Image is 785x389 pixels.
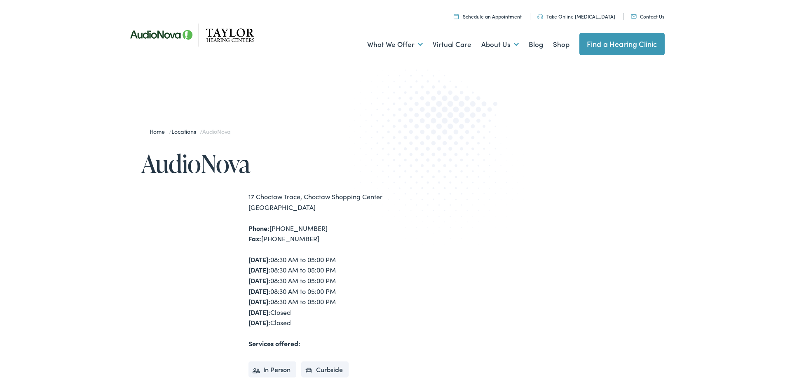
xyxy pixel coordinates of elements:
a: Locations [171,127,200,135]
strong: [DATE]: [248,255,270,264]
img: utility icon [454,14,459,19]
span: / / [150,127,231,135]
strong: [DATE]: [248,287,270,296]
strong: [DATE]: [248,265,270,274]
h1: AudioNova [141,150,393,177]
a: Home [150,127,169,135]
a: Blog [529,29,543,60]
img: utility icon [537,14,543,19]
strong: Services offered: [248,339,300,348]
a: Take Online [MEDICAL_DATA] [537,13,615,20]
strong: Fax: [248,234,261,243]
strong: [DATE]: [248,297,270,306]
li: Curbside [301,361,349,378]
strong: [DATE]: [248,276,270,285]
img: utility icon [631,14,637,19]
a: What We Offer [367,29,423,60]
div: [PHONE_NUMBER] [PHONE_NUMBER] [248,223,393,244]
strong: Phone: [248,224,269,233]
a: Virtual Care [433,29,471,60]
a: Shop [553,29,569,60]
a: Find a Hearing Clinic [579,33,665,55]
strong: [DATE]: [248,307,270,317]
a: About Us [481,29,519,60]
a: Contact Us [631,13,664,20]
div: 08:30 AM to 05:00 PM 08:30 AM to 05:00 PM 08:30 AM to 05:00 PM 08:30 AM to 05:00 PM 08:30 AM to 0... [248,254,393,328]
a: Schedule an Appointment [454,13,522,20]
div: 17 Choctaw Trace, Choctaw Shopping Center [GEOGRAPHIC_DATA] [248,191,393,212]
span: AudioNova [202,127,230,135]
li: In Person [248,361,297,378]
strong: [DATE]: [248,318,270,327]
